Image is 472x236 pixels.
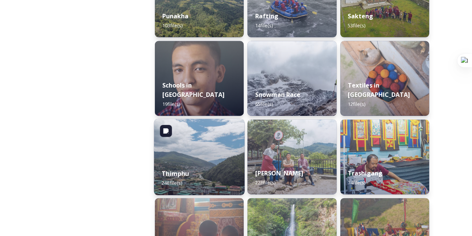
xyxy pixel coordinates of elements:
[255,12,278,20] strong: Rafting
[255,22,272,29] span: 14 file(s)
[255,179,275,186] span: 228 file(s)
[255,169,303,177] strong: [PERSON_NAME]
[247,41,336,116] img: Snowman%2520Race41.jpg
[340,120,429,194] img: Trashigang%2520and%2520Rangjung%2520060723%2520by%2520Amp%2520Sripimanwat-66.jpg
[162,22,182,29] span: 103 file(s)
[348,101,365,107] span: 12 file(s)
[340,41,429,116] img: _SCH9806.jpg
[348,179,365,186] span: 74 file(s)
[162,81,225,99] strong: Schools in [GEOGRAPHIC_DATA]
[348,12,373,20] strong: Sakteng
[348,169,382,177] strong: Trashigang
[255,91,300,99] strong: Snowman Race
[162,101,180,107] span: 19 file(s)
[247,120,336,194] img: Trashi%2520Yangtse%2520090723%2520by%2520Amp%2520Sripimanwat-187.jpg
[162,169,189,178] strong: Thimphu
[348,81,410,99] strong: Textiles in [GEOGRAPHIC_DATA]
[155,41,244,116] img: _SCH2151_FINAL_RGB.jpg
[348,22,365,29] span: 53 file(s)
[162,12,188,20] strong: Punakha
[154,119,245,195] img: Thimphu%2520190723%2520by%2520Amp%2520Sripimanwat-43.jpg
[255,101,272,107] span: 65 file(s)
[162,180,182,186] span: 248 file(s)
